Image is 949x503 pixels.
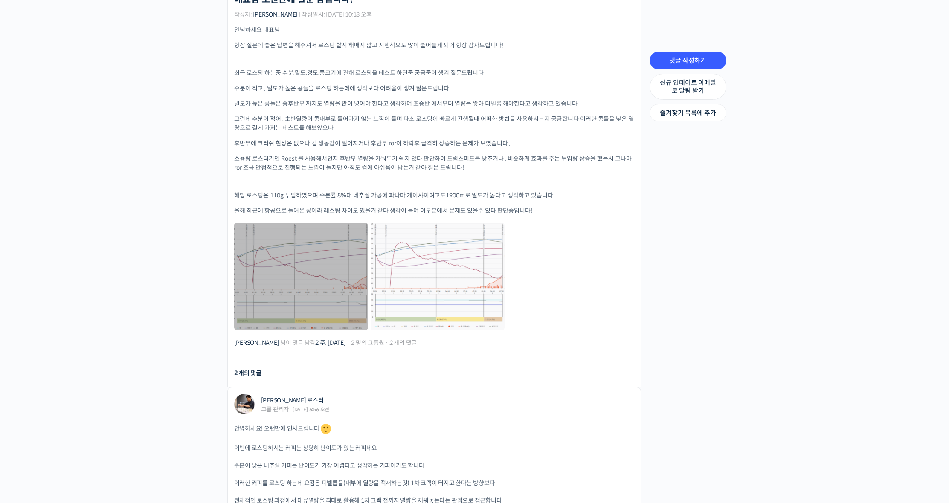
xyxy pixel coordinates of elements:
[293,407,329,412] span: [DATE] 6:56 오전
[234,12,372,17] span: 작성자: | 작성일시: [DATE] 10:18 오후
[234,99,634,108] p: 밀도가 높은 콩들은 중후반부 까지도 열량을 많이 넣어야 한다고 생각하며 초중반 에서부터 열량을 쌓아 디벨롭 해야한다고 생각하고 있습니다
[234,422,634,435] p: 안녕하세요! 오랜만에 인사드립니다
[650,74,726,100] a: 신규 업데이트 이메일로 알림 받기
[132,283,142,290] span: 설정
[234,69,634,78] p: 최근 로스팅 하는중 수분,밀도,경도,콩크기에 관해 로스팅을 테스트 하던중 궁금중이 생겨 질문드립니다
[315,339,345,347] a: 2 주, [DATE]
[261,396,324,404] a: [PERSON_NAME] 로스터
[321,424,331,434] img: 🙂
[261,406,290,412] div: 그룹 관리자
[78,283,88,290] span: 대화
[234,394,255,414] a: "윤원균 로스터"님 프로필 보기
[234,115,634,133] p: 그런데 수분이 적어 , 초반열량이 콩내부로 들어가지 않는 느낌이 들며 다소 로스팅이 빠르게 진행될때 어떠한 방법을 사용하시는지 궁금합니다 이러한 콩들을 낮은 열량으로 길게 가...
[650,52,726,69] a: 댓글 작성하기
[234,26,634,35] p: 안녕하세요 대표님
[371,223,505,330] img: 20250810_221121
[650,104,726,122] a: 즐겨찾기 목록에 추가
[234,223,368,330] img: 20250810_221015
[252,11,298,18] a: [PERSON_NAME]
[234,206,634,215] p: 올해 최근에 항공으로 들어온 콩이라 레스팅 차이도 있을거 같다 생각이 들며 이부분에서 문제도 있을수 있다 판단중입니다!
[234,139,634,148] p: 후반부에 크러쉬 현상은 없으나 컵 생동감이 떨어지거나 후반부 ror이 하락후 급격히 상승하는 문제가 보였습니다 ,
[27,283,32,290] span: 홈
[385,339,388,347] span: ·
[234,367,261,379] div: 2 개의 댓글
[56,270,110,292] a: 대화
[234,191,634,200] p: 해당 로스팅은 110g 투입하였으며 수분률 8%대 네추럴 가공에 파나마 게이샤이며고도1900m로 밀도가 높다고 생각하고 있습니다!
[234,154,634,172] p: 소용량 로스터기인 Roest 를 사용해서인지 후반부 열량을 가둬두기 쉽지 않다 판단하여 드럼스피드를 낮추거나 , 비슷하게 효과를 주는 투입량 상승을 했을시 그나마 ror 조금...
[110,270,164,292] a: 설정
[234,479,634,488] p: 이러한 커피를 로스팅 하는데 요점은 디벨롭을(내부에 열량을 적재하는것) 1차 크랙이 터지고 한다는 방향보다
[234,340,346,346] span: 님이 댓글 남김
[234,339,279,347] a: [PERSON_NAME]
[389,340,417,346] span: 2 개의 댓글
[234,84,634,93] p: 수분이 적고 , 밀도가 높은 콩들을 로스팅 하는데에 생각보다 어려움이 생겨 질문드립니다
[234,444,634,453] p: 이번에 로스팅하시는 커피는 상당히 난이도가 있는 커피네요
[351,340,384,346] span: 2 명의 그룹원
[234,41,634,50] p: 항상 질문에 좋은 답변을 해주셔서 로스팅 할시 해매지 않고 시행착오도 많이 줄어들게 되어 항상 감사드립니다!
[234,461,634,470] p: 수분이 낮은 내추럴 커피는 난이도가 가장 어렵다고 생각하는 커피이기도 합니다
[3,270,56,292] a: 홈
